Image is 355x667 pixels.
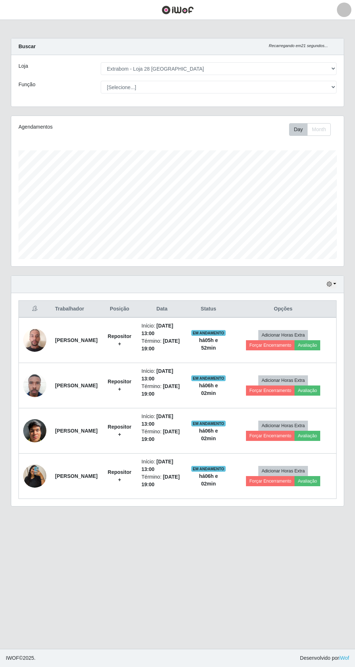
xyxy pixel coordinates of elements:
button: Forçar Encerramento [246,431,295,441]
div: Toolbar with button groups [289,123,337,136]
strong: Repositor + [108,424,131,437]
th: Data [137,301,187,318]
strong: Repositor + [108,379,131,392]
span: IWOF [6,655,19,661]
button: Day [289,123,308,136]
span: EM ANDAMENTO [191,421,226,426]
img: 1757274208533.jpeg [23,415,46,446]
button: Avaliação [295,385,320,396]
span: EM ANDAMENTO [191,330,226,336]
strong: Repositor + [108,469,131,483]
button: Avaliação [295,476,320,486]
time: [DATE] 13:00 [142,459,174,472]
button: Adicionar Horas Extra [258,375,308,385]
span: © 2025 . [6,654,35,662]
button: Adicionar Horas Extra [258,330,308,340]
span: EM ANDAMENTO [191,466,226,472]
i: Recarregando em 21 segundos... [269,43,328,48]
strong: há 06 h e 02 min [199,473,218,487]
span: EM ANDAMENTO [191,375,226,381]
li: Início: [142,367,183,383]
strong: há 06 h e 02 min [199,383,218,396]
time: [DATE] 13:00 [142,413,174,427]
div: First group [289,123,331,136]
li: Término: [142,383,183,398]
li: Início: [142,413,183,428]
th: Status [187,301,230,318]
img: 1755778947214.jpeg [23,325,46,355]
img: 1757021920838.jpeg [23,372,46,399]
span: Desenvolvido por [300,654,349,662]
img: 1758827448071.jpeg [23,455,46,497]
li: Término: [142,337,183,353]
button: Forçar Encerramento [246,385,295,396]
th: Trabalhador [51,301,102,318]
time: [DATE] 13:00 [142,368,174,382]
time: [DATE] 13:00 [142,323,174,336]
button: Month [307,123,331,136]
strong: [PERSON_NAME] [55,383,97,388]
button: Adicionar Horas Extra [258,421,308,431]
strong: há 06 h e 02 min [199,428,218,441]
label: Loja [18,62,28,70]
button: Avaliação [295,340,320,350]
li: Término: [142,473,183,488]
div: Agendamentos [18,123,145,131]
th: Opções [230,301,336,318]
button: Adicionar Horas Extra [258,466,308,476]
button: Forçar Encerramento [246,476,295,486]
strong: há 05 h e 52 min [199,337,218,351]
button: Avaliação [295,431,320,441]
li: Início: [142,322,183,337]
li: Início: [142,458,183,473]
strong: [PERSON_NAME] [55,428,97,434]
strong: Repositor + [108,333,131,347]
strong: [PERSON_NAME] [55,337,97,343]
a: iWof [339,655,349,661]
th: Posição [102,301,137,318]
strong: Buscar [18,43,35,49]
img: CoreUI Logo [162,5,194,14]
label: Função [18,81,35,88]
li: Término: [142,428,183,443]
strong: [PERSON_NAME] [55,473,97,479]
button: Forçar Encerramento [246,340,295,350]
